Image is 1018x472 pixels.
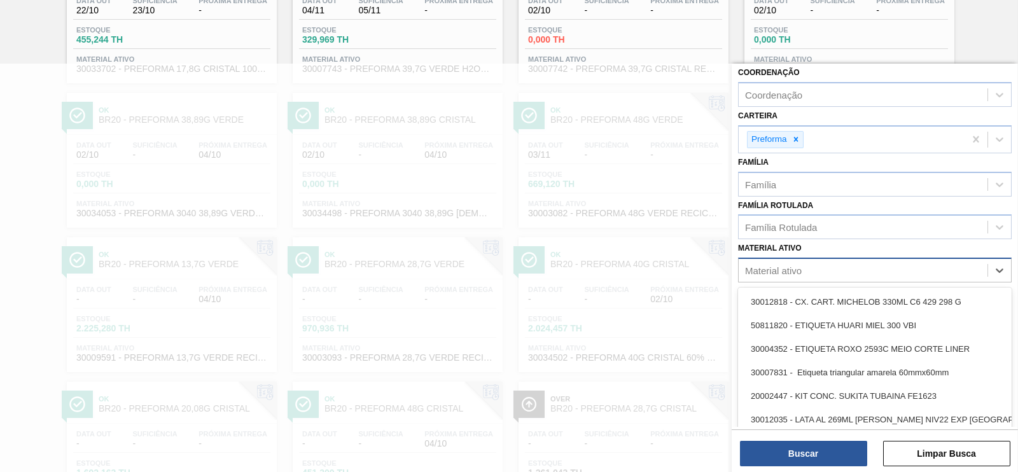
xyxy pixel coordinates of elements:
[748,132,789,148] div: Preforma
[738,408,1012,431] div: 30012035 - LATA AL 269ML [PERSON_NAME] NIV22 EXP [GEOGRAPHIC_DATA]
[738,314,1012,337] div: 50811820 - ETIQUETA HUARI MIEL 300 VBI
[302,26,391,34] span: Estoque
[738,68,800,77] label: Coordenação
[132,6,177,15] span: 23/10
[738,337,1012,361] div: 30004352 - ETIQUETA ROXO 2593C MEIO CORTE LINER
[424,6,493,15] span: -
[754,6,789,15] span: 02/10
[745,179,776,190] div: Família
[358,6,403,15] span: 05/11
[528,6,563,15] span: 02/10
[738,201,813,210] label: Família Rotulada
[876,6,945,15] span: -
[528,35,617,45] span: 0,000 TH
[738,158,769,167] label: Família
[302,35,391,45] span: 329,969 TH
[738,111,777,120] label: Carteira
[738,244,802,253] label: Material ativo
[745,265,802,276] div: Material ativo
[528,55,719,63] span: Material ativo
[754,55,945,63] span: Material ativo
[810,6,854,15] span: -
[738,361,1012,384] div: 30007831 - Etiqueta triangular amarela 60mmx60mm
[650,6,719,15] span: -
[302,55,493,63] span: Material ativo
[528,26,617,34] span: Estoque
[745,222,817,233] div: Família Rotulada
[76,26,165,34] span: Estoque
[738,290,1012,314] div: 30012818 - CX. CART. MICHELOB 330ML C6 429 298 G
[302,6,337,15] span: 04/11
[199,6,267,15] span: -
[584,6,629,15] span: -
[754,35,843,45] span: 0,000 TH
[754,26,843,34] span: Estoque
[738,384,1012,408] div: 20002447 - KIT CONC. SUKITA TUBAINA FE1623
[76,55,267,63] span: Material ativo
[745,90,802,101] div: Coordenação
[76,35,165,45] span: 455,244 TH
[76,6,111,15] span: 22/10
